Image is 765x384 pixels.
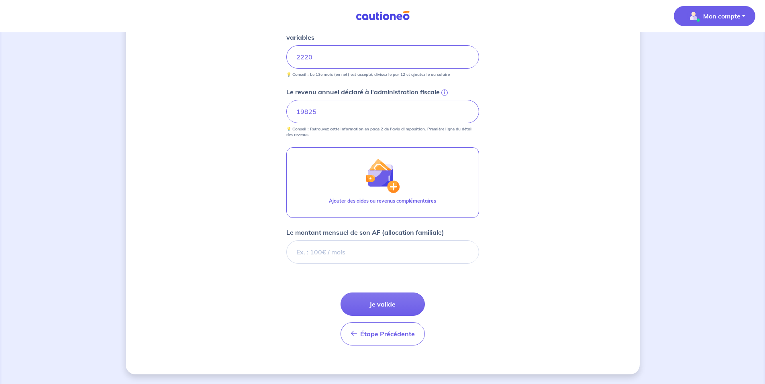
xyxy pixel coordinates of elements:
[341,293,425,316] button: Je valide
[687,10,700,22] img: illu_account_valid_menu.svg
[286,45,479,69] input: Ex : 1 500 € net/mois
[286,72,450,77] p: 💡 Conseil : Le 13e mois (en net) est accepté, divisez le par 12 et ajoutez le au salaire
[286,87,440,97] p: Le revenu annuel déclaré à l'administration fiscale
[674,6,755,26] button: illu_account_valid_menu.svgMon compte
[286,100,479,123] input: 20000€
[286,23,471,42] p: Son revenu MENSUEL (net avant impôt) et sans primes variables
[286,147,479,218] button: illu_wallet.svgAjouter des aides ou revenus complémentaires
[360,330,415,338] span: Étape Précédente
[353,11,413,21] img: Cautioneo
[329,197,436,205] p: Ajouter des aides ou revenus complémentaires
[286,228,444,237] p: Le montant mensuel de son AF (allocation familiale)
[286,240,479,264] input: Ex. : 100€ / mois
[365,158,400,193] img: illu_wallet.svg
[703,11,741,21] p: Mon compte
[286,126,479,138] p: 💡 Conseil : Retrouvez cette information en page 2 de l’avis d'imposition. Première ligne du détai...
[441,89,448,96] span: i
[341,322,425,345] button: Étape Précédente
